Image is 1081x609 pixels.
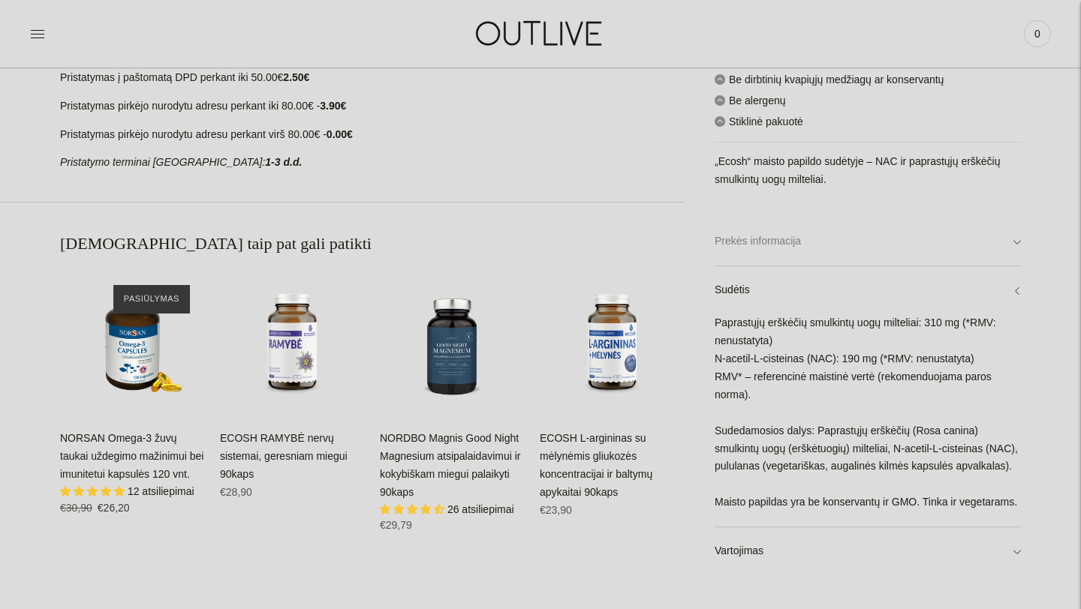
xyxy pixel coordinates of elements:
span: €26,20 [98,502,130,514]
div: Paprastųjų erškėčių smulkintų uogų milteliai: 310 mg (*RMV: nenustatyta) N-acetil-L-cisteinas (NA... [715,314,1021,526]
h2: [DEMOGRAPHIC_DATA] taip pat gali patikti [60,232,685,255]
strong: 3.90€ [320,100,346,112]
span: 4.65 stars [380,503,447,515]
a: ECOSH RAMYBĖ nervų sistemai, geresniam miegui 90kaps [220,270,365,415]
span: 26 atsiliepimai [447,503,514,515]
a: ECOSH L-argininas su mėlynėmis gliukozės koncentracijai ir baltymų apykaitai 90kaps [540,432,652,498]
a: ECOSH L-argininas su mėlynėmis gliukozės koncentracijai ir baltymų apykaitai 90kaps [540,270,685,415]
a: ECOSH RAMYBĖ nervų sistemai, geresniam miegui 90kaps [220,432,348,480]
a: NORDBO Magnis Good Night Magnesium atsipalaidavimui ir kokybiškam miegui palaikyti 90kaps [380,270,525,415]
span: 12 atsiliepimai [128,485,194,497]
span: 4.92 stars [60,485,128,497]
p: „Ecosh“ maisto papildo sudėtyje – NAC ir paprastųjų erškėčių smulkintų uogų milteliai. [715,153,1021,207]
img: OUTLIVE [447,7,634,59]
strong: 0.00€ [327,128,353,140]
strong: 2.50€ [283,71,309,83]
em: Pristatymo terminai [GEOGRAPHIC_DATA]: [60,156,265,168]
span: €23,90 [540,504,572,516]
a: Prekės informacija [715,217,1021,265]
a: NORSAN Omega-3 žuvų taukai uždegimo mažinimui bei imunitetui kapsulės 120 vnt. [60,432,203,480]
p: Pristatymas į paštomatą DPD perkant iki 50.00€ [60,69,685,87]
span: €28,90 [220,486,252,498]
a: 0 [1024,17,1051,50]
a: NORSAN Omega-3 žuvų taukai uždegimo mažinimui bei imunitetui kapsulės 120 vnt. [60,270,205,415]
p: Pristatymas pirkėjo nurodytu adresu perkant iki 80.00€ - [60,97,685,115]
span: €29,79 [380,519,412,531]
a: Sudėtis [715,266,1021,314]
span: 0 [1027,23,1048,44]
a: Vartojimas [715,527,1021,575]
strong: 1-3 d.d. [265,156,302,168]
s: €30,90 [60,502,92,514]
p: Pristatymas pirkėjo nurodytu adresu perkant virš 80.00€ - [60,126,685,144]
a: NORDBO Magnis Good Night Magnesium atsipalaidavimui ir kokybiškam miegui palaikyti 90kaps [380,432,521,498]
